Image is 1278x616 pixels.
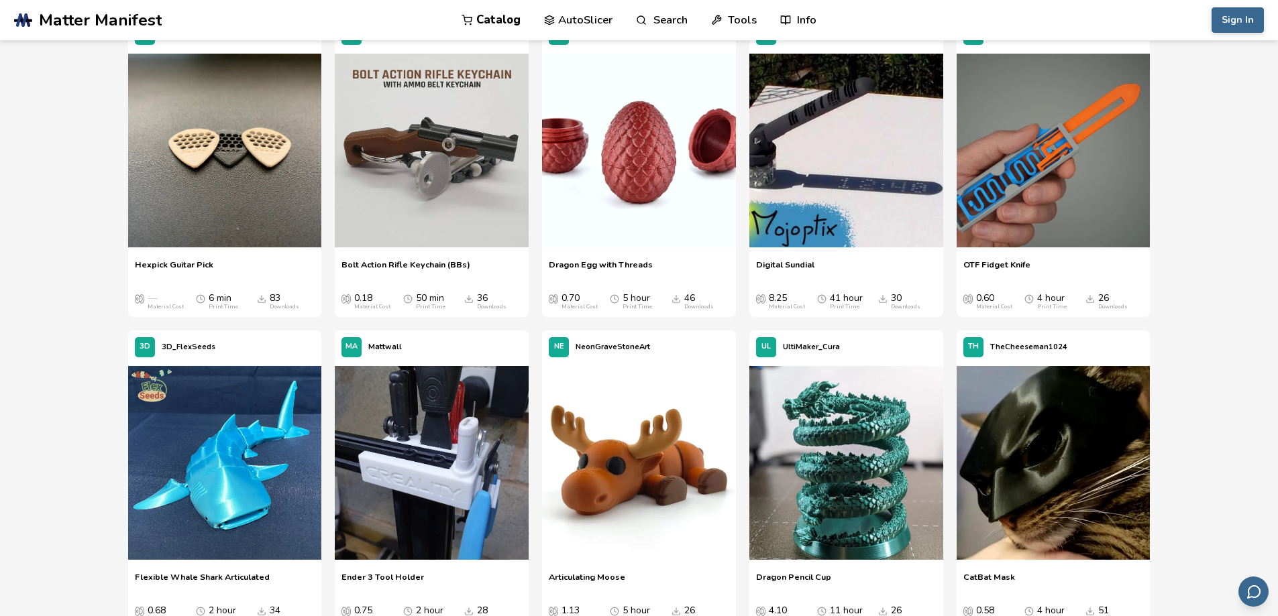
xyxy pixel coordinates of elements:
span: Average Print Time [196,605,205,616]
div: 41 hour [830,293,863,310]
a: CatBat Mask [963,572,1015,592]
div: 0.70 [562,293,598,310]
span: — [148,293,157,304]
span: Average Print Time [817,293,827,304]
button: Send feedback via email [1238,576,1269,607]
div: Material Cost [769,304,805,310]
div: 0.18 [354,293,390,310]
span: Average Cost [135,605,144,616]
span: Average Print Time [610,293,619,304]
span: Average Cost [963,605,973,616]
span: TH [968,343,979,351]
span: Average Cost [135,293,144,304]
p: Mattwall [368,340,402,354]
span: Average Cost [549,605,558,616]
span: Average Cost [963,293,973,304]
span: Downloads [464,293,474,304]
p: NeonGraveStoneArt [576,340,650,354]
div: 4 hour [1037,293,1067,310]
span: Downloads [257,293,266,304]
div: Print Time [209,304,238,310]
div: Downloads [891,304,920,310]
span: Downloads [672,293,681,304]
div: Print Time [416,304,445,310]
div: 83 [270,293,299,310]
p: UltiMaker_Cura [783,340,840,354]
span: Downloads [257,605,266,616]
a: Dragon Egg with Threads [549,259,653,280]
div: Print Time [1037,304,1067,310]
div: 6 min [209,293,238,310]
span: Average Cost [341,605,351,616]
div: Material Cost [976,304,1012,310]
span: Downloads [1085,293,1095,304]
a: OTF Fidget Knife [963,259,1030,280]
span: Average Cost [756,605,765,616]
div: Print Time [623,304,652,310]
span: Downloads [672,605,681,616]
span: Average Print Time [817,605,827,616]
p: 3D_FlexSeeds [162,340,215,354]
div: Print Time [830,304,859,310]
a: Hexpick Guitar Pick [135,259,213,280]
div: 50 min [416,293,445,310]
a: Bolt Action Rifle Keychain (BBs) [341,259,470,280]
span: Average Print Time [610,605,619,616]
div: 36 [477,293,507,310]
span: Average Print Time [403,605,413,616]
div: 5 hour [623,293,652,310]
span: UL [761,343,771,351]
span: Average Print Time [1024,605,1034,616]
a: Articulating Moose [549,572,625,592]
div: 30 [891,293,920,310]
div: 8.25 [769,293,805,310]
div: Material Cost [148,304,184,310]
div: Downloads [1098,304,1128,310]
p: TheCheeseman1024 [990,340,1067,354]
a: Ender 3 Tool Holder [341,572,424,592]
button: Sign In [1212,7,1264,33]
span: Downloads [1085,605,1095,616]
span: Average Cost [341,293,351,304]
span: Average Print Time [403,293,413,304]
div: Material Cost [354,304,390,310]
span: Downloads [878,293,888,304]
span: 3D [140,343,150,351]
div: 46 [684,293,714,310]
div: Downloads [477,304,507,310]
span: Downloads [464,605,474,616]
div: Downloads [270,304,299,310]
a: Dragon Pencil Cup [756,572,831,592]
span: MA [345,343,358,351]
div: Downloads [684,304,714,310]
div: 26 [1098,293,1128,310]
span: Matter Manifest [39,11,162,29]
a: Digital Sundial [756,259,814,280]
span: Average Print Time [196,293,205,304]
div: 0.60 [976,293,1012,310]
span: Average Cost [756,293,765,304]
span: Downloads [878,605,888,616]
a: Flexible Whale Shark Articulated [135,572,270,592]
span: Average Cost [549,293,558,304]
div: Material Cost [562,304,598,310]
span: Average Print Time [1024,293,1034,304]
span: NE [554,343,564,351]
